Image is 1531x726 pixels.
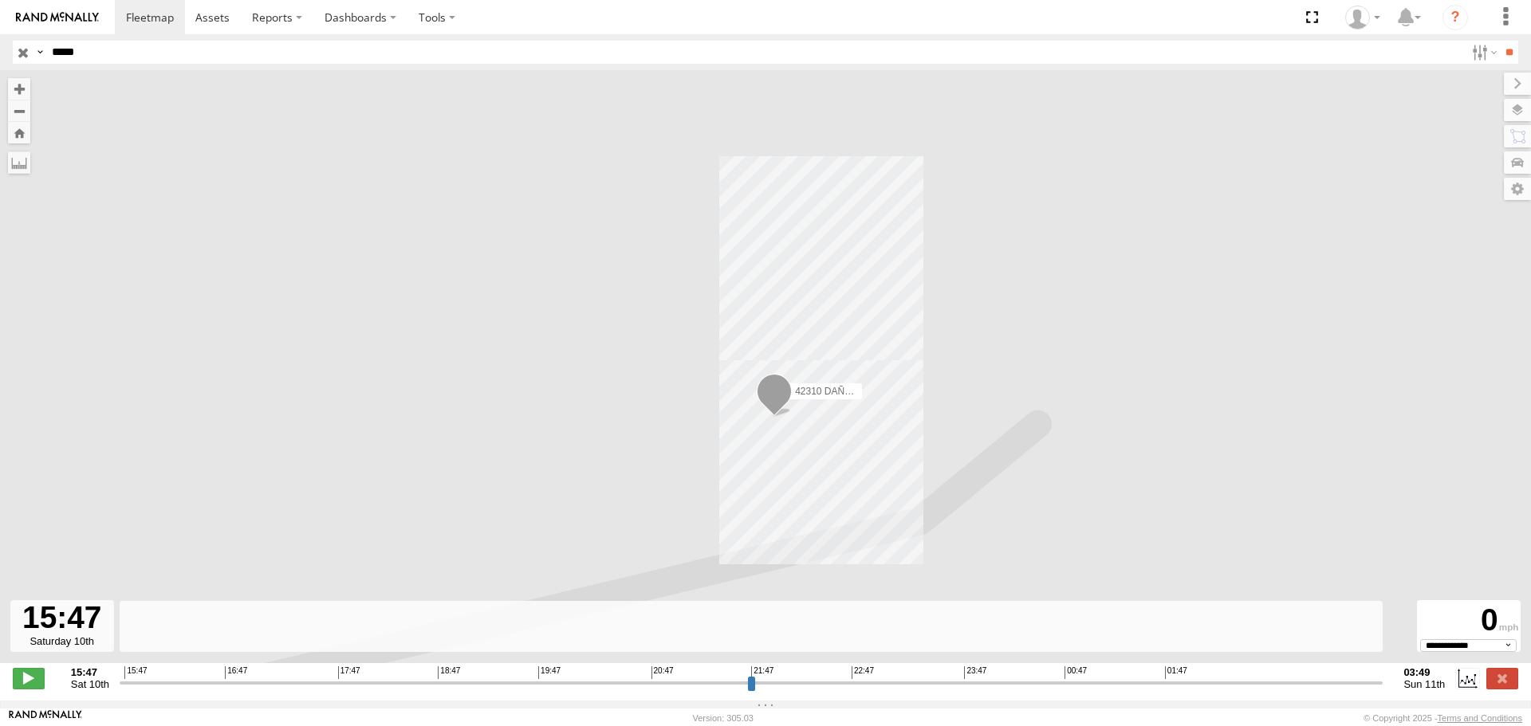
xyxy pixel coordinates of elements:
span: 00:47 [1065,666,1087,679]
label: Search Query [33,41,46,64]
div: © Copyright 2025 - [1364,713,1522,723]
div: 0 [1419,602,1518,639]
div: Caseta Laredo TX [1340,6,1386,29]
a: Terms and Conditions [1438,713,1522,723]
span: 16:47 [225,666,247,679]
span: 18:47 [438,666,460,679]
label: Measure [8,151,30,174]
strong: 03:49 [1403,666,1445,678]
div: Version: 305.03 [693,713,754,723]
button: Zoom out [8,100,30,122]
span: 01:47 [1165,666,1187,679]
span: 21:47 [751,666,773,679]
span: Sun 11th May 2025 [1403,678,1445,690]
strong: 15:47 [71,666,109,678]
span: 17:47 [338,666,360,679]
span: 42310 DAÑADO [795,386,865,397]
span: 23:47 [964,666,986,679]
label: Play/Stop [13,668,45,689]
i: ? [1442,5,1468,30]
a: Visit our Website [9,710,82,726]
label: Map Settings [1504,178,1531,200]
img: rand-logo.svg [16,12,99,23]
span: 20:47 [651,666,674,679]
button: Zoom in [8,78,30,100]
span: 22:47 [852,666,874,679]
label: Search Filter Options [1466,41,1500,64]
span: 15:47 [124,666,147,679]
span: 19:47 [538,666,561,679]
span: Sat 10th May 2025 [71,678,109,690]
label: Close [1486,668,1518,689]
button: Zoom Home [8,122,30,143]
